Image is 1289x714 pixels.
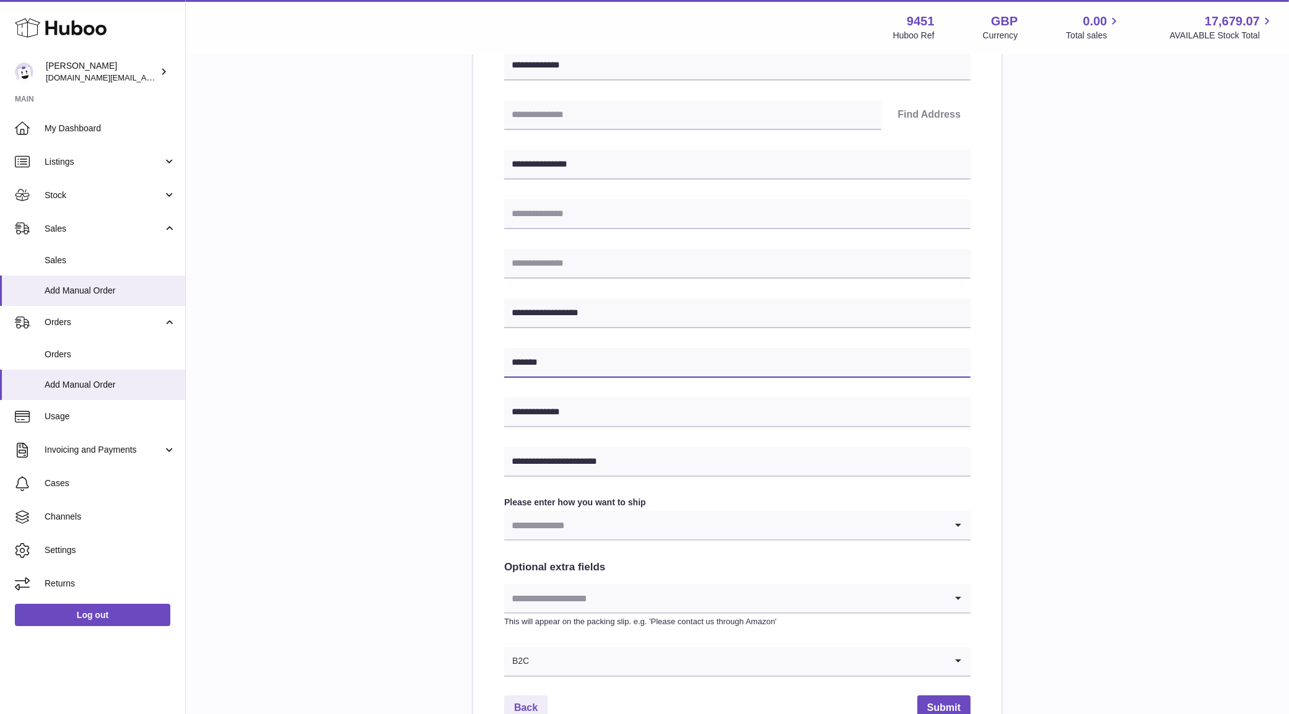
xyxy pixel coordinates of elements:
span: [DOMAIN_NAME][EMAIL_ADDRESS][DOMAIN_NAME] [46,72,247,82]
span: Sales [45,223,163,235]
span: Cases [45,477,176,489]
strong: GBP [991,13,1018,30]
span: AVAILABLE Stock Total [1169,30,1274,41]
a: 0.00 Total sales [1066,13,1121,41]
div: Search for option [504,511,971,541]
span: My Dashboard [45,123,176,134]
img: amir.ch@gmail.com [15,63,33,81]
span: Orders [45,316,163,328]
div: Currency [983,30,1018,41]
span: B2C [504,647,530,676]
span: Settings [45,544,176,556]
span: Listings [45,156,163,168]
a: 17,679.07 AVAILABLE Stock Total [1169,13,1274,41]
div: Search for option [504,584,971,614]
span: Invoicing and Payments [45,444,163,456]
input: Search for option [504,584,946,612]
span: Total sales [1066,30,1121,41]
p: This will appear on the packing slip. e.g. 'Please contact us through Amazon' [504,616,971,627]
strong: 9451 [907,13,935,30]
input: Search for option [530,647,946,676]
input: Search for option [504,511,946,539]
h2: Optional extra fields [504,560,971,575]
span: Add Manual Order [45,379,176,391]
span: Sales [45,255,176,266]
span: Stock [45,189,163,201]
span: Channels [45,511,176,523]
a: Log out [15,604,170,626]
span: 17,679.07 [1205,13,1260,30]
div: [PERSON_NAME] [46,60,157,84]
div: Search for option [504,647,971,677]
span: Orders [45,349,176,360]
div: Huboo Ref [893,30,935,41]
span: Returns [45,578,176,590]
span: Usage [45,411,176,422]
span: 0.00 [1083,13,1108,30]
label: Please enter how you want to ship [504,497,971,508]
span: Add Manual Order [45,285,176,297]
